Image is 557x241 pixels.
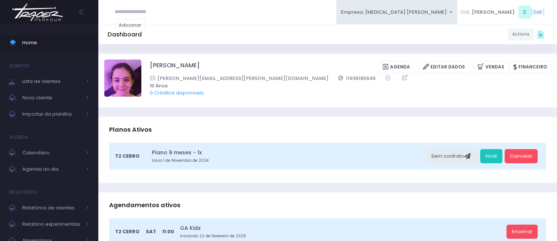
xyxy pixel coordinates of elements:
a: Cancelar [505,149,538,163]
a: [PERSON_NAME] [150,61,200,73]
a: [PERSON_NAME][EMAIL_ADDRESS][PERSON_NAME][DOMAIN_NAME] [150,74,329,82]
span: Home [22,38,89,48]
span: 10 Anos [150,82,541,90]
a: Vendas [474,61,508,73]
span: 11:00 [162,228,174,235]
span: T2 Cerro [115,228,140,235]
a: Plano 9 meses - 1x [152,149,424,157]
span: Relatório experimentais [22,219,82,229]
a: Financeiro [510,61,551,73]
h4: Relatórios [9,185,37,200]
h3: Planos Ativos [109,119,152,140]
a: Editar Dados [419,61,469,73]
a: Sair [534,8,543,16]
span: T2 Cerro [115,152,140,160]
a: Agenda [379,61,414,73]
img: Sofia Cavalcanti [104,60,141,97]
span: Calendário [22,148,82,158]
a: Adicionar [115,19,145,31]
span: Importar da planilha [22,109,82,119]
a: 11936185646 [338,74,376,82]
h3: Agendamentos ativos [109,195,180,216]
span: [PERSON_NAME] [472,9,515,16]
div: Quick actions [534,27,548,41]
h4: Clientes [9,58,29,73]
div: [ ] [458,4,548,20]
h5: Dashboard [108,31,142,38]
span: Agenda do dia [22,164,82,174]
a: 0 Créditos disponíveis [150,89,204,96]
small: Início 1 de Novembro de 2024 [152,158,424,164]
span: S [518,6,531,19]
small: Iniciando 22 de Fevereiro de 2025 [180,233,504,239]
a: Encerrar [507,225,538,239]
label: Alterar foto de perfil [104,60,141,99]
span: Olá, [461,9,471,16]
span: Relatórios de clientes [22,203,82,213]
a: Vindi [480,149,502,163]
a: Actions [508,28,534,41]
span: Lista de clientes [22,77,82,86]
h4: Agenda [9,130,28,145]
span: Novo cliente [22,93,82,103]
span: Sat [146,228,156,235]
div: Sem contrato [426,149,478,163]
a: GA Kids [180,224,504,232]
